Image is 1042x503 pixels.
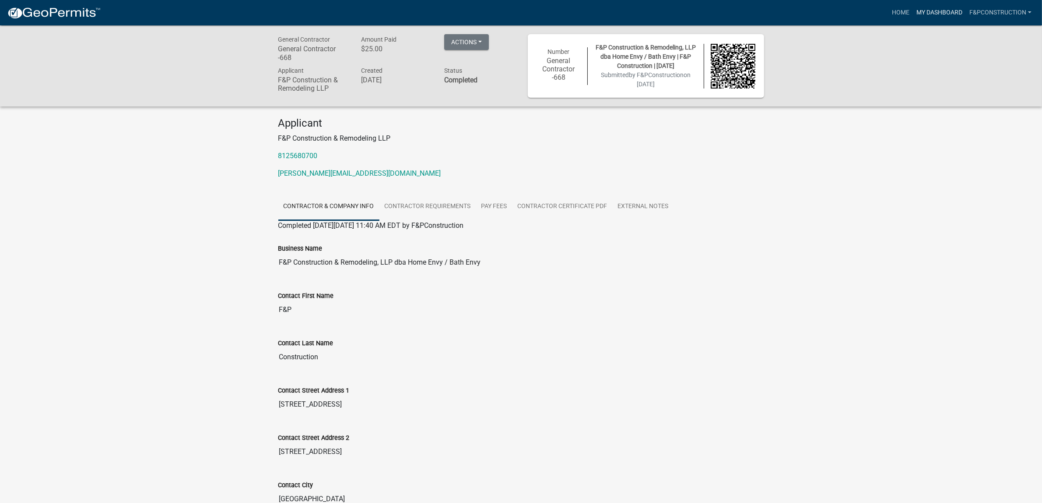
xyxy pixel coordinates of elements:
span: Completed [DATE][DATE] 11:40 AM EDT by F&PConstruction [278,221,464,230]
h6: [DATE] [361,76,431,84]
label: Contact Street Address 1 [278,388,350,394]
button: Actions [444,34,489,50]
a: Home [888,4,913,21]
label: Contact First Name [278,293,334,299]
a: My Dashboard [913,4,966,21]
span: Applicant [278,67,304,74]
label: Contact Last Name [278,340,333,347]
a: [PERSON_NAME][EMAIL_ADDRESS][DOMAIN_NAME] [278,169,441,177]
label: Business Name [278,246,323,252]
label: Contact City [278,482,313,489]
a: Contractor Certificate PDF [512,193,613,221]
span: F&P Construction & Remodeling, LLP dba Home Envy / Bath Envy | F&P Construction | [DATE] [596,44,696,69]
a: F&PConstruction [966,4,1035,21]
span: Number [547,48,569,55]
span: General Contractor [278,36,330,43]
h6: General Contractor -668 [537,57,581,82]
span: Status [444,67,462,74]
a: Contractor & Company Info [278,193,379,221]
a: Pay Fees [476,193,512,221]
a: 8125680700 [278,152,318,160]
a: External Notes [613,193,674,221]
label: Contact Street Address 2 [278,435,350,441]
span: Created [361,67,382,74]
h6: General Contractor -668 [278,45,348,61]
span: by F&PConstruction [629,71,684,78]
a: Contractor Requirements [379,193,476,221]
span: Amount Paid [361,36,396,43]
span: Submitted on [DATE] [601,71,691,88]
h4: Applicant [278,117,764,130]
p: F&P Construction & Remodeling LLP [278,133,764,144]
h6: F&P Construction & Remodeling LLP [278,76,348,92]
h6: $25.00 [361,45,431,53]
strong: Completed [444,76,477,84]
img: QR code [711,44,755,89]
